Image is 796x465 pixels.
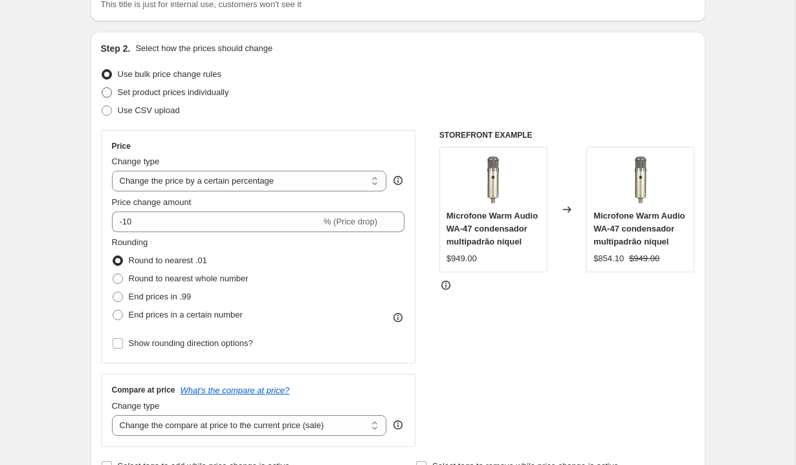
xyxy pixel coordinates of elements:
button: What's the compare at price? [181,385,290,395]
span: Microfone Warm Audio WA-47 condensador multipadrão níquel [593,211,685,246]
img: IMG_WARM_AUDIO_WA-47_1_80x.jpg [615,154,667,206]
p: Select how the prices should change [135,42,272,55]
input: -15 [112,211,321,232]
span: Round to nearest whole number [129,274,249,283]
span: $949.00 [447,254,477,263]
span: Use CSV upload [118,105,180,115]
span: End prices in .99 [129,292,192,301]
span: $949.00 [629,254,659,263]
span: % (Price drop) [324,217,377,226]
span: $854.10 [593,254,624,263]
span: Show rounding direction options? [129,338,253,348]
span: Rounding [112,237,148,247]
span: Use bulk price change rules [118,69,221,79]
span: Microfone Warm Audio WA-47 condensador multipadrão níquel [447,211,538,246]
div: help [392,174,404,187]
span: Round to nearest .01 [129,255,207,265]
span: End prices in a certain number [129,310,243,319]
h3: Compare at price [112,385,175,395]
h3: Price [112,141,131,151]
span: Set product prices individually [118,87,229,97]
div: help [392,418,404,431]
h2: Step 2. [101,42,131,55]
span: Change type [112,157,160,166]
span: Change type [112,401,160,411]
h6: STOREFRONT EXAMPLE [439,130,695,140]
img: IMG_WARM_AUDIO_WA-47_1_80x.jpg [467,154,519,206]
span: Price change amount [112,197,192,207]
